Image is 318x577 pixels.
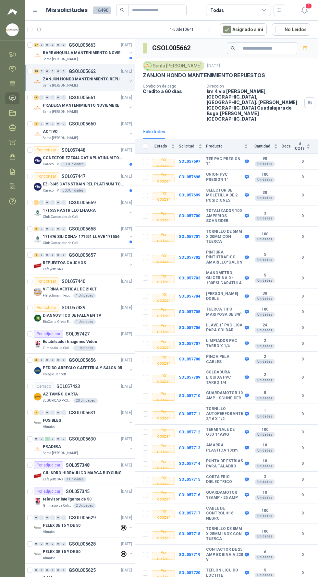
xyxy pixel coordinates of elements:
p: Almatec [43,556,55,561]
div: 0 [50,253,55,257]
p: Gimnasio La Colina [43,503,72,508]
p: [DATE] [121,410,132,416]
div: 0 [34,568,39,572]
p: CILINDRO HIDRAULICO MARCA BUYOUNG [43,470,122,476]
img: Company Logo [34,472,42,479]
a: SOL057704 [179,294,200,299]
div: 0 [56,515,61,520]
th: Docs [282,139,295,154]
div: Por adjudicar [34,488,63,495]
div: 0 [56,43,61,47]
div: 1 [45,437,50,441]
p: Almatec [43,424,55,430]
p: Gimnasio La Colina [43,346,72,351]
p: GSOL005662 [69,69,96,74]
b: SOL057697 [179,159,200,164]
a: Por cotizarSOL057447[DATE] Company LogoEZ-RJ45 CAT6 STRAIN REL PLATINUM TOOLSCaracol TV500 Unidades [25,170,135,196]
b: SOL057715 [179,477,200,482]
span: search [120,8,125,12]
b: SOL057714 [179,461,200,466]
p: REPUESTOS CAUCHOS [43,260,86,266]
p: Condición de pago [143,84,202,88]
img: Company Logo [34,419,42,427]
p: PEDIDO ARREGLO CAFETERIA Y SALÓN 05 [43,365,122,371]
div: 0 [45,227,50,231]
a: Por adjudicarSOL057348[DATE] Company LogoCILINDRO HIDRAULICO MARCA BUYOUNGLafayette SAS1 Unidades [25,459,135,485]
p: AZ TAMÑO CARTA [43,391,78,397]
a: SOL057713 [179,446,200,450]
p: Caracol TV [43,162,59,167]
p: GSOL005661 [69,95,96,100]
p: Santa [PERSON_NAME] [43,83,78,88]
p: CONECTOR EZEX44 CAT 6 PLATINUM TOOLS [43,155,124,161]
img: Company Logo [34,130,42,138]
p: GSOL005659 [69,200,96,205]
div: 0 [45,69,50,74]
p: VITRINA VERTICAL DE 210LT [43,286,97,292]
div: 0 [56,568,61,572]
a: 2 0 0 0 0 0 GSOL005657[DATE] Company LogoREPUESTOS CAUCHOSLafayette SAS [34,251,133,272]
a: SOL057701 [179,234,200,239]
a: SOL057698 [179,175,200,179]
a: SOL057702 [179,255,200,260]
img: Company Logo [34,524,42,532]
button: Asignado a mi [220,23,267,36]
div: 0 [50,568,55,572]
a: 3 0 0 0 0 0 GSOL005658[DATE] Company Logo171476 SILICONA- 171551 LLAVE 171556 CHAZOClub Campestre... [34,225,133,246]
a: SOL057709 [179,375,200,380]
a: 0 0 0 0 0 0 GSOL005628[DATE] Company LogoPELEX DE 15 Y DE 50Almatec [34,540,133,561]
a: 246 0 0 0 0 0 GSOL005661[DATE] Company LogoPRADERA MANTENIMIENTO NOVIEMBRESanta [PERSON_NAME] [34,94,133,114]
div: 0 [39,200,44,205]
div: 0 [45,515,50,520]
a: SOL057720 [179,571,200,575]
div: 0 [39,69,44,74]
a: SOL057708 [179,357,200,361]
div: 0 [50,69,55,74]
a: SOL057699 [179,193,200,197]
h1: Mis solicitudes [46,6,88,15]
div: 0 [45,200,50,205]
b: TEE PVC PRESION 1" [206,157,243,167]
span: Producto [206,144,243,148]
p: [DATE] [121,489,132,495]
a: 3 0 0 0 0 0 GSOL005656[DATE] Company LogoPEDIDO ARREGLO CAFETERIA Y SALÓN 05Colegio Bennett [34,356,133,377]
div: 0 [56,410,61,415]
div: 0 [61,122,66,126]
div: 0 [56,542,61,546]
div: 1 Unidades [64,477,86,482]
div: 0 [50,43,55,47]
div: 0 [56,122,61,126]
th: Solicitud [179,139,206,154]
p: [DATE] [121,200,132,206]
p: [DATE] [207,63,220,69]
p: [DATE] [121,541,132,547]
p: [DATE] [121,252,132,258]
div: 0 [34,437,39,441]
div: 0 [39,437,44,441]
th: Cantidad [252,139,281,154]
p: [DATE] [121,95,132,101]
img: Company Logo [34,235,42,243]
p: [DATE] [121,331,132,337]
p: GSOL005629 [69,515,96,520]
p: [DATE] [121,383,132,390]
p: Santa [PERSON_NAME] [43,135,78,141]
p: Dirección [207,84,302,88]
a: SOL057719 [179,552,200,557]
a: SOL057700 [179,214,200,218]
div: 0 [61,95,66,100]
div: 0 [34,515,39,520]
p: SOL057439 [62,305,85,310]
div: 0 [50,410,55,415]
span: Solicitud [179,144,197,148]
a: SOL057706 [179,325,200,330]
p: 171476 SILICONA- 171551 LLAVE 171556 CHAZO [43,234,124,240]
a: 3 0 0 0 0 0 GSOL005631[DATE] Company LogoFUSIBLESAlmatec [34,409,133,430]
p: SOL057447 [62,174,85,179]
img: Company Logo [34,367,42,374]
div: 0 [61,515,66,520]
